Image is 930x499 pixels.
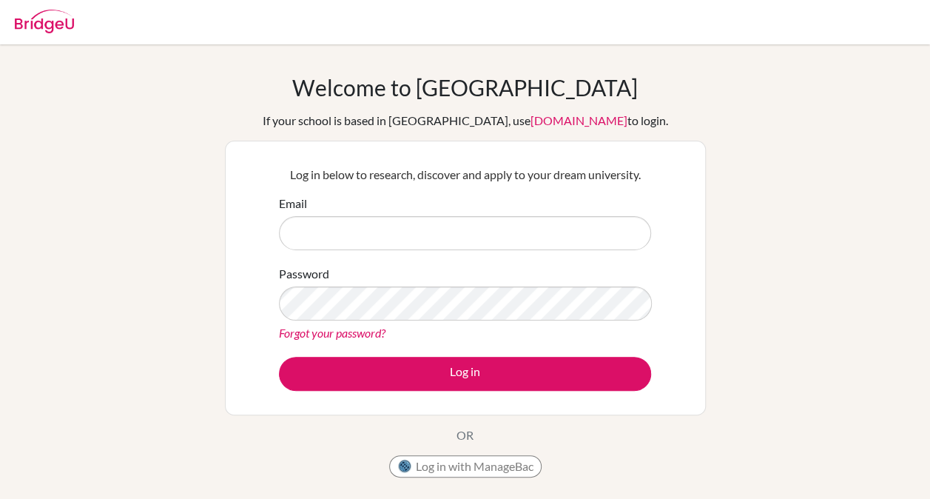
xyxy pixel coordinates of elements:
[279,326,385,340] a: Forgot your password?
[279,166,651,184] p: Log in below to research, discover and apply to your dream university.
[263,112,668,130] div: If your school is based in [GEOGRAPHIC_DATA], use to login.
[389,455,542,478] button: Log in with ManageBac
[15,10,74,33] img: Bridge-U
[456,426,474,444] p: OR
[530,113,627,127] a: [DOMAIN_NAME]
[279,265,329,283] label: Password
[292,74,638,101] h1: Welcome to [GEOGRAPHIC_DATA]
[279,195,307,212] label: Email
[279,357,651,391] button: Log in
